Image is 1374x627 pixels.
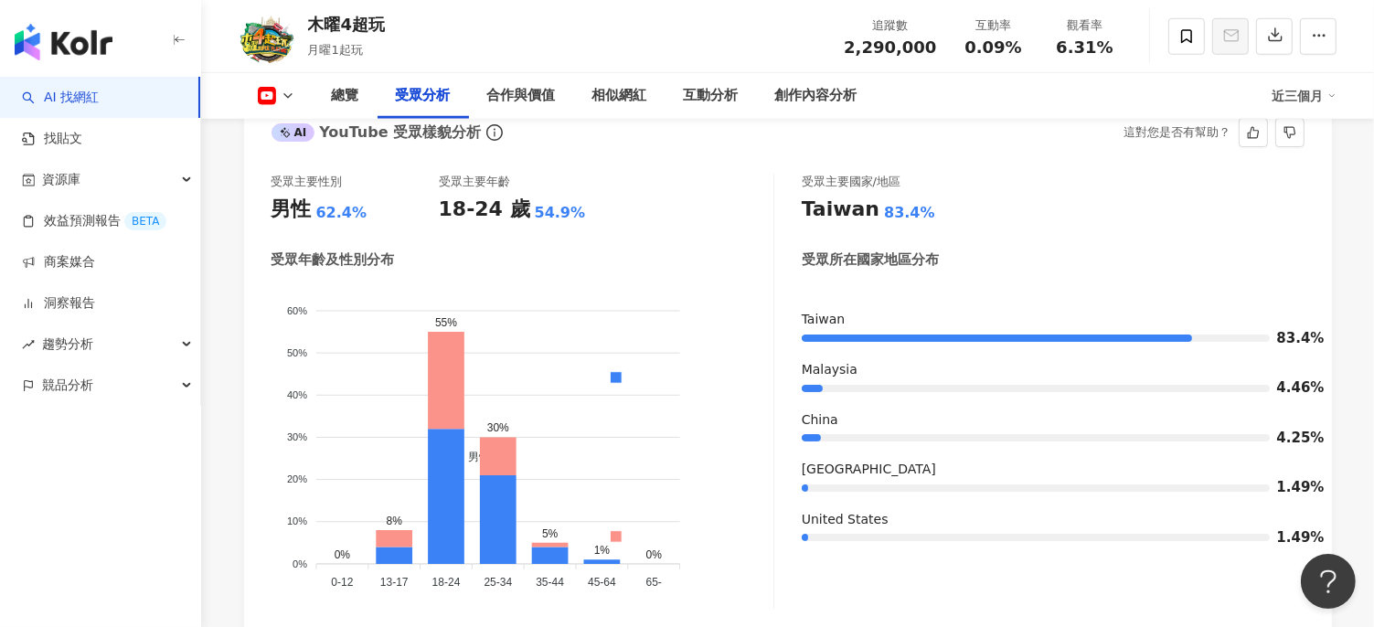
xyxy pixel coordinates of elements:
[802,461,1305,479] div: [GEOGRAPHIC_DATA]
[286,432,306,443] tspan: 30%
[22,89,99,107] a: searchAI 找網紅
[439,196,530,224] div: 18-24 歲
[536,576,564,589] tspan: 35-44
[684,85,739,107] div: 互動分析
[272,122,482,143] div: YouTube 受眾樣貌分析
[802,311,1305,329] div: Taiwan
[15,24,112,60] img: logo
[1056,38,1113,57] span: 6.31%
[331,576,353,589] tspan: 0-12
[1277,381,1305,395] span: 4.46%
[308,13,386,36] div: 木曜4超玩
[1277,332,1305,345] span: 83.4%
[439,174,510,190] div: 受眾主要年齡
[316,203,367,223] div: 62.4%
[272,196,312,224] div: 男性
[308,43,363,57] span: 月曜1起玩
[802,196,879,224] div: Taiwan
[1273,81,1337,111] div: 近三個月
[22,338,35,351] span: rise
[802,174,900,190] div: 受眾主要國家/地區
[844,16,936,35] div: 追蹤數
[775,85,857,107] div: 創作內容分析
[484,122,506,143] span: info-circle
[1301,554,1356,609] iframe: Help Scout Beacon - Open
[379,576,408,589] tspan: 13-17
[396,85,451,107] div: 受眾分析
[286,305,306,316] tspan: 60%
[293,558,307,569] tspan: 0%
[431,576,460,589] tspan: 18-24
[1124,119,1231,146] div: 這對您是否有幫助？
[487,85,556,107] div: 合作與價值
[1277,431,1305,445] span: 4.25%
[645,576,661,589] tspan: 65-
[286,516,306,527] tspan: 10%
[592,85,647,107] div: 相似網紅
[535,203,586,223] div: 54.9%
[1277,481,1305,494] span: 1.49%
[1283,126,1296,139] span: dislike
[802,250,939,270] div: 受眾所在國家地區分布
[272,250,395,270] div: 受眾年齡及性別分布
[884,203,935,223] div: 83.4%
[286,347,306,358] tspan: 50%
[802,411,1305,430] div: China
[484,576,512,589] tspan: 25-34
[959,16,1028,35] div: 互動率
[1277,531,1305,545] span: 1.49%
[272,174,343,190] div: 受眾主要性別
[964,38,1021,57] span: 0.09%
[42,365,93,406] span: 競品分析
[22,294,95,313] a: 洞察報告
[22,253,95,271] a: 商案媒合
[332,85,359,107] div: 總覽
[42,159,80,200] span: 資源庫
[1247,126,1260,139] span: like
[802,511,1305,529] div: United States
[42,324,93,365] span: 趨勢分析
[286,389,306,400] tspan: 40%
[588,576,616,589] tspan: 45-64
[844,37,936,57] span: 2,290,000
[22,130,82,148] a: 找貼文
[1050,16,1120,35] div: 觀看率
[286,474,306,485] tspan: 20%
[802,361,1305,379] div: Malaysia
[272,123,315,142] div: AI
[240,9,294,64] img: KOL Avatar
[22,212,166,230] a: 效益預測報告BETA
[454,452,490,464] span: 男性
